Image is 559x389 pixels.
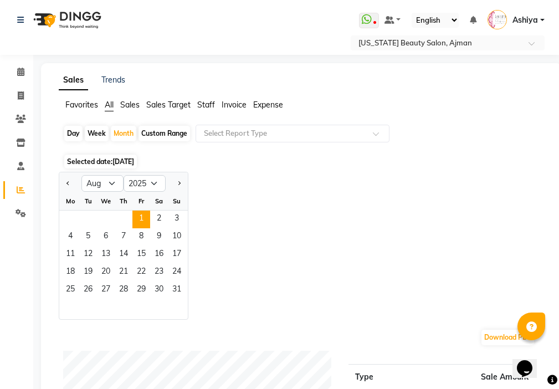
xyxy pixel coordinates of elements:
span: 24 [168,264,186,281]
span: 26 [79,281,97,299]
span: 1 [132,211,150,228]
iframe: chat widget [512,345,548,378]
span: 4 [61,228,79,246]
span: 3 [168,211,186,228]
span: Staff [197,100,215,110]
span: Sales [120,100,140,110]
div: Monday, August 25, 2025 [61,281,79,299]
span: 6 [97,228,115,246]
div: Saturday, August 2, 2025 [150,211,168,228]
span: Sales Target [146,100,191,110]
button: Download PDF [481,330,534,345]
span: 7 [115,228,132,246]
button: Next month [175,175,183,192]
span: 25 [61,281,79,299]
div: Friday, August 29, 2025 [132,281,150,299]
div: Wednesday, August 27, 2025 [97,281,115,299]
div: Monday, August 18, 2025 [61,264,79,281]
span: Ashiya [512,14,538,26]
div: Thursday, August 7, 2025 [115,228,132,246]
div: Saturday, August 9, 2025 [150,228,168,246]
button: Previous month [64,175,73,192]
span: Favorites [65,100,98,110]
span: 16 [150,246,168,264]
span: 31 [168,281,186,299]
div: Thursday, August 21, 2025 [115,264,132,281]
div: Monday, August 4, 2025 [61,228,79,246]
div: Friday, August 22, 2025 [132,264,150,281]
div: Custom Range [139,126,190,141]
div: Friday, August 15, 2025 [132,246,150,264]
span: Expense [253,100,283,110]
span: 21 [115,264,132,281]
div: Tuesday, August 12, 2025 [79,246,97,264]
span: 10 [168,228,186,246]
div: Tu [79,192,97,210]
div: Mo [61,192,79,210]
div: Monday, August 11, 2025 [61,246,79,264]
div: Sunday, August 31, 2025 [168,281,186,299]
span: 22 [132,264,150,281]
span: Invoice [222,100,247,110]
div: Tuesday, August 5, 2025 [79,228,97,246]
span: All [105,100,114,110]
div: Friday, August 8, 2025 [132,228,150,246]
div: Week [85,126,109,141]
div: Sunday, August 24, 2025 [168,264,186,281]
select: Select month [81,175,124,192]
span: 15 [132,246,150,264]
div: Tuesday, August 19, 2025 [79,264,97,281]
div: We [97,192,115,210]
div: Su [168,192,186,210]
span: 13 [97,246,115,264]
div: Day [64,126,83,141]
span: 29 [132,281,150,299]
span: 30 [150,281,168,299]
div: Friday, August 1, 2025 [132,211,150,228]
span: 28 [115,281,132,299]
div: Thursday, August 28, 2025 [115,281,132,299]
span: Selected date: [64,155,137,168]
div: Month [111,126,136,141]
div: Saturday, August 30, 2025 [150,281,168,299]
div: Wednesday, August 20, 2025 [97,264,115,281]
div: Saturday, August 16, 2025 [150,246,168,264]
span: 14 [115,246,132,264]
div: Sunday, August 3, 2025 [168,211,186,228]
div: Sa [150,192,168,210]
span: [DATE] [112,157,134,166]
span: 5 [79,228,97,246]
span: 11 [61,246,79,264]
a: Trends [101,75,125,85]
div: Saturday, August 23, 2025 [150,264,168,281]
span: 19 [79,264,97,281]
div: Wednesday, August 6, 2025 [97,228,115,246]
div: Sunday, August 17, 2025 [168,246,186,264]
span: 23 [150,264,168,281]
div: Thursday, August 14, 2025 [115,246,132,264]
a: Sales [59,70,88,90]
span: 2 [150,211,168,228]
span: 9 [150,228,168,246]
div: Wednesday, August 13, 2025 [97,246,115,264]
span: 12 [79,246,97,264]
div: Fr [132,192,150,210]
img: Ashiya [488,10,507,29]
span: 27 [97,281,115,299]
span: 8 [132,228,150,246]
span: 20 [97,264,115,281]
div: Tuesday, August 26, 2025 [79,281,97,299]
div: Sunday, August 10, 2025 [168,228,186,246]
select: Select year [124,175,166,192]
div: Th [115,192,132,210]
span: 18 [61,264,79,281]
span: 17 [168,246,186,264]
img: logo [28,4,104,35]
